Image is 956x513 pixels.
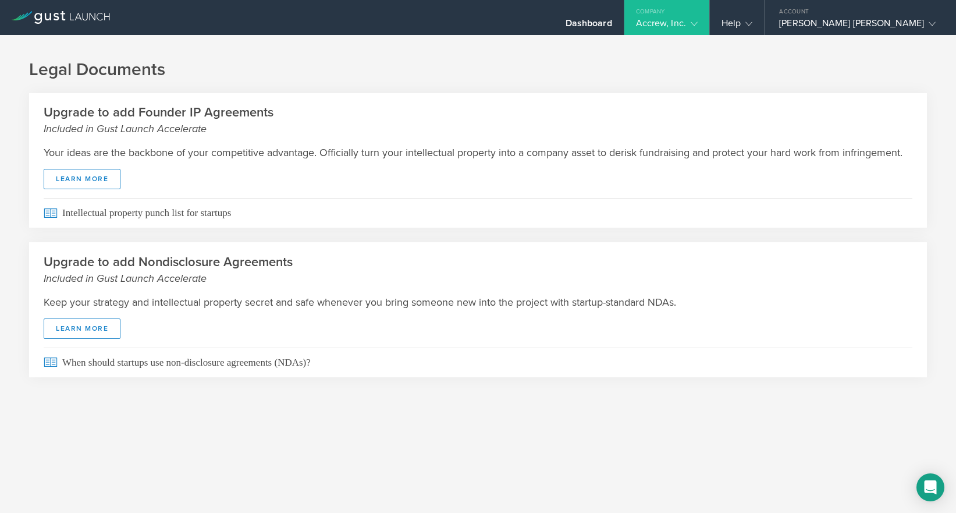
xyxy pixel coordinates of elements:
a: When should startups use non-disclosure agreements (NDAs)? [29,348,927,377]
h2: Upgrade to add Founder IP Agreements [44,104,912,136]
small: Included in Gust Launch Accelerate [44,271,912,286]
span: Intellectual property punch list for startups [44,198,912,228]
small: Included in Gust Launch Accelerate [44,121,912,136]
span: When should startups use non-disclosure agreements (NDAs)? [44,348,912,377]
div: Help [722,17,752,35]
p: Keep your strategy and intellectual property secret and safe whenever you bring someone new into ... [44,295,912,310]
p: Your ideas are the backbone of your competitive advantage. Officially turn your intellectual prop... [44,145,912,160]
a: Intellectual property punch list for startups [29,198,927,228]
a: Learn More [44,319,120,339]
a: Learn More [44,169,120,189]
div: Dashboard [566,17,612,35]
div: Accrew, Inc. [636,17,698,35]
h2: Upgrade to add Nondisclosure Agreements [44,254,912,286]
div: Open Intercom Messenger [916,473,944,501]
h1: Legal Documents [29,58,927,82]
div: [PERSON_NAME] [PERSON_NAME] [779,17,936,35]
